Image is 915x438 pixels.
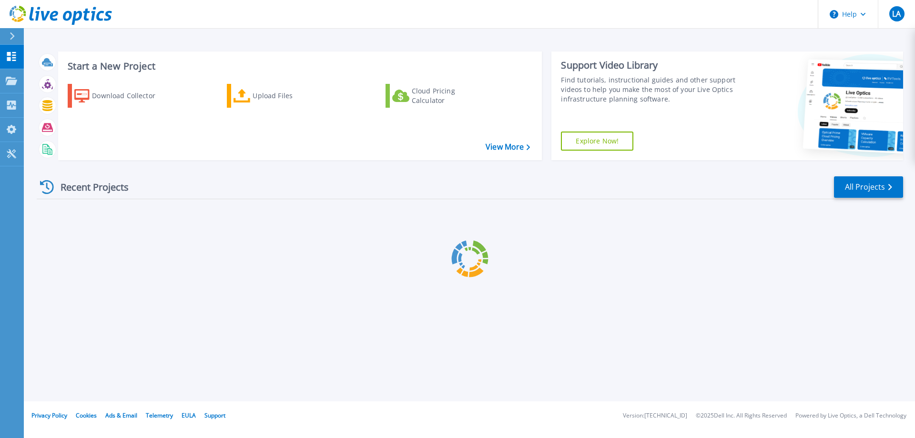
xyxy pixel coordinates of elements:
div: Download Collector [92,86,168,105]
li: Version: [TECHNICAL_ID] [623,413,687,419]
div: Cloud Pricing Calculator [412,86,488,105]
div: Recent Projects [37,175,142,199]
a: Privacy Policy [31,411,67,419]
a: Ads & Email [105,411,137,419]
a: Download Collector [68,84,174,108]
a: View More [486,143,530,152]
span: LA [892,10,901,18]
li: Powered by Live Optics, a Dell Technology [795,413,906,419]
a: EULA [182,411,196,419]
a: Support [204,411,225,419]
a: Cloud Pricing Calculator [386,84,492,108]
a: Upload Files [227,84,333,108]
a: All Projects [834,176,903,198]
div: Support Video Library [561,59,740,71]
div: Upload Files [253,86,329,105]
div: Find tutorials, instructional guides and other support videos to help you make the most of your L... [561,75,740,104]
h3: Start a New Project [68,61,530,71]
a: Cookies [76,411,97,419]
a: Explore Now! [561,132,633,151]
a: Telemetry [146,411,173,419]
li: © 2025 Dell Inc. All Rights Reserved [696,413,787,419]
